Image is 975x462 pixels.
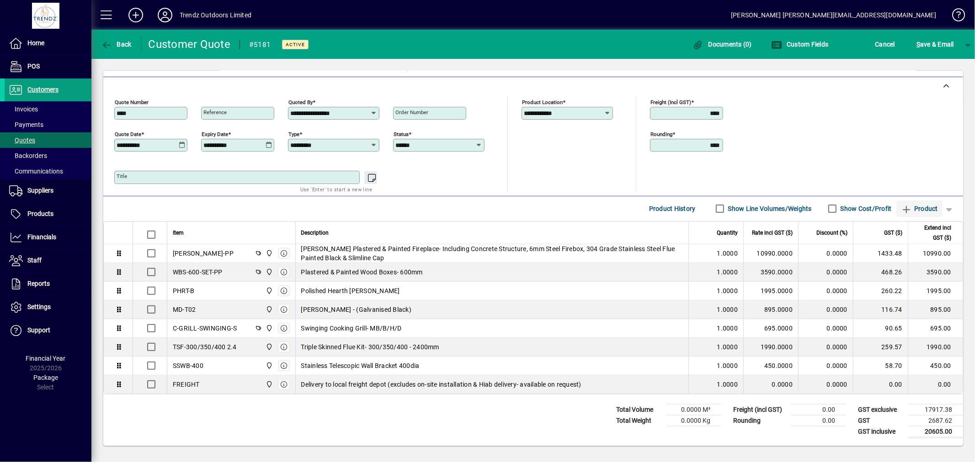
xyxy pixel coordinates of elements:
[729,404,791,415] td: Freight (incl GST)
[263,379,274,389] span: New Plymouth
[690,36,754,52] button: Documents (0)
[202,131,228,137] mat-label: Expiry date
[666,415,721,426] td: 0.0000 Kg
[798,375,853,394] td: 0.0000
[853,300,908,319] td: 116.74
[173,305,196,314] div: MD-T02
[884,228,902,238] span: GST ($)
[839,204,892,213] label: Show Cost/Profit
[717,324,738,333] span: 1.0000
[27,233,56,241] span: Financials
[798,319,853,338] td: 0.0000
[5,32,91,55] a: Home
[908,244,963,263] td: 10990.00
[173,286,195,295] div: PHRT-B
[853,357,908,375] td: 58.70
[173,324,237,333] div: C-GRILL-SWINGING-S
[5,101,91,117] a: Invoices
[749,342,793,352] div: 1990.0000
[791,404,846,415] td: 0.00
[853,415,908,426] td: GST
[27,63,40,70] span: POS
[908,263,963,282] td: 3590.00
[853,404,908,415] td: GST exclusive
[749,361,793,370] div: 450.0000
[645,200,699,217] button: Product History
[27,257,42,264] span: Staff
[203,109,227,115] mat-label: Reference
[908,300,963,319] td: 895.00
[26,355,66,362] span: Financial Year
[908,282,963,300] td: 1995.00
[27,39,44,47] span: Home
[717,380,738,389] span: 1.0000
[173,268,223,277] div: WBS-600-SET-PP
[91,36,142,52] app-page-header-button: Back
[115,99,149,105] mat-label: Quote number
[729,415,791,426] td: Rounding
[263,286,274,296] span: New Plymouth
[853,338,908,357] td: 259.57
[173,342,237,352] div: TSF-300/350/400 2.4
[288,131,299,137] mat-label: Type
[286,42,305,47] span: Active
[9,105,38,113] span: Invoices
[612,415,666,426] td: Total Weight
[769,36,831,52] button: Custom Fields
[263,248,274,258] span: New Plymouth
[149,37,231,52] div: Customer Quote
[150,7,180,23] button: Profile
[301,268,423,277] span: Plastered & Painted Wood Boxes- 600mm
[693,41,752,48] span: Documents (0)
[717,286,738,295] span: 1.0000
[263,361,274,371] span: New Plymouth
[717,305,738,314] span: 1.0000
[752,228,793,238] span: Rate incl GST ($)
[717,228,738,238] span: Quantity
[121,7,150,23] button: Add
[749,268,793,277] div: 3590.0000
[873,36,898,52] button: Cancel
[27,210,53,217] span: Products
[27,187,53,194] span: Suppliers
[9,152,47,159] span: Backorders
[301,286,400,295] span: Polished Hearth [PERSON_NAME]
[5,179,91,202] a: Suppliers
[650,99,691,105] mat-label: Freight (incl GST)
[5,203,91,226] a: Products
[612,404,666,415] td: Total Volume
[853,244,908,263] td: 1433.48
[749,249,793,258] div: 10990.0000
[301,244,683,262] span: [PERSON_NAME] Plastered & Painted Fireplace- Including Concrete Structure, 6mm Steel Firebox, 304...
[717,268,738,277] span: 1.0000
[5,132,91,148] a: Quotes
[771,41,829,48] span: Custom Fields
[263,304,274,315] span: New Plymouth
[749,324,793,333] div: 695.0000
[249,37,271,52] div: #5181
[901,201,938,216] span: Product
[717,249,738,258] span: 1.0000
[173,249,234,258] div: [PERSON_NAME]-PP
[263,267,274,277] span: New Plymouth
[173,380,200,389] div: FREIGHT
[908,415,963,426] td: 2687.62
[908,357,963,375] td: 450.00
[749,286,793,295] div: 1995.0000
[99,36,134,52] button: Back
[288,99,313,105] mat-label: Quoted by
[945,2,964,31] a: Knowledge Base
[650,131,672,137] mat-label: Rounding
[908,404,963,415] td: 17917.38
[300,184,372,194] mat-hint: Use 'Enter' to start a new line
[33,374,58,381] span: Package
[301,305,412,314] span: [PERSON_NAME] - (Galvanised Black)
[875,37,895,52] span: Cancel
[853,426,908,437] td: GST inclusive
[301,228,329,238] span: Description
[173,228,184,238] span: Item
[717,361,738,370] span: 1.0000
[908,338,963,357] td: 1990.00
[5,249,91,272] a: Staff
[27,280,50,287] span: Reports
